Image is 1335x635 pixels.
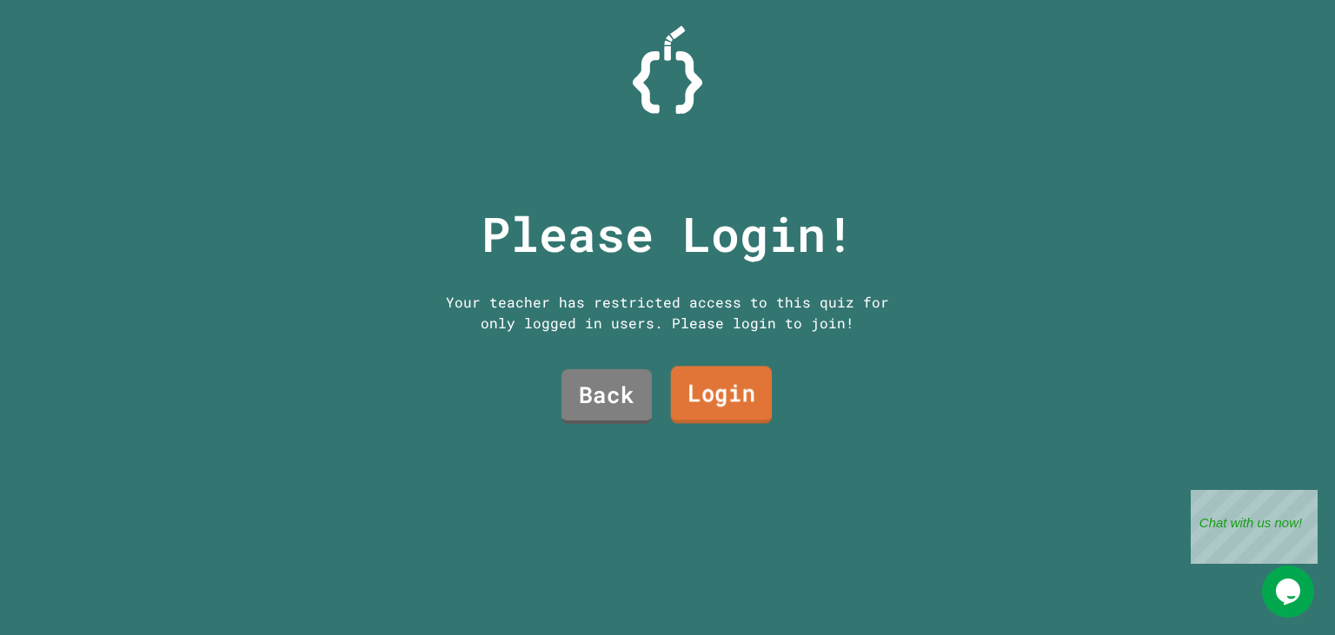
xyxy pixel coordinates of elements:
[633,26,702,114] img: Logo.svg
[671,367,773,424] a: Login
[482,198,854,270] p: Please Login!
[1191,490,1318,564] iframe: chat widget
[561,369,652,424] a: Back
[1262,566,1318,618] iframe: chat widget
[428,292,907,334] div: Your teacher has restricted access to this quiz for only logged in users. Please login to join!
